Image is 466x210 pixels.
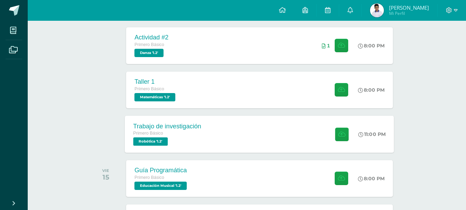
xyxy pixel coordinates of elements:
div: 11:00 PM [359,131,386,137]
div: Guía Programática [134,167,188,174]
span: Matemáticas '1.2' [134,93,175,101]
span: Primero Básico [134,86,164,91]
img: c9d05fe0526a1c9507232ac34499403a.png [370,3,384,17]
div: 15 [102,173,109,181]
span: 1 [327,43,330,48]
div: 8:00 PM [358,175,385,182]
div: Trabajo de investigación [133,122,201,130]
span: Primero Básico [134,42,164,47]
span: [PERSON_NAME] [389,4,429,11]
div: 8:00 PM [358,87,385,93]
div: Taller 1 [134,78,177,85]
span: Educación Musical '1.2' [134,182,187,190]
span: Primero Básico [134,175,164,180]
div: VIE [102,168,109,173]
span: Danza '1.2' [134,49,164,57]
span: Robótica '1.2' [133,137,168,146]
div: 8:00 PM [358,43,385,49]
div: Actividad #2 [134,34,168,41]
span: Primero Básico [133,131,163,136]
div: Archivos entregados [322,43,330,48]
span: Mi Perfil [389,10,429,16]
